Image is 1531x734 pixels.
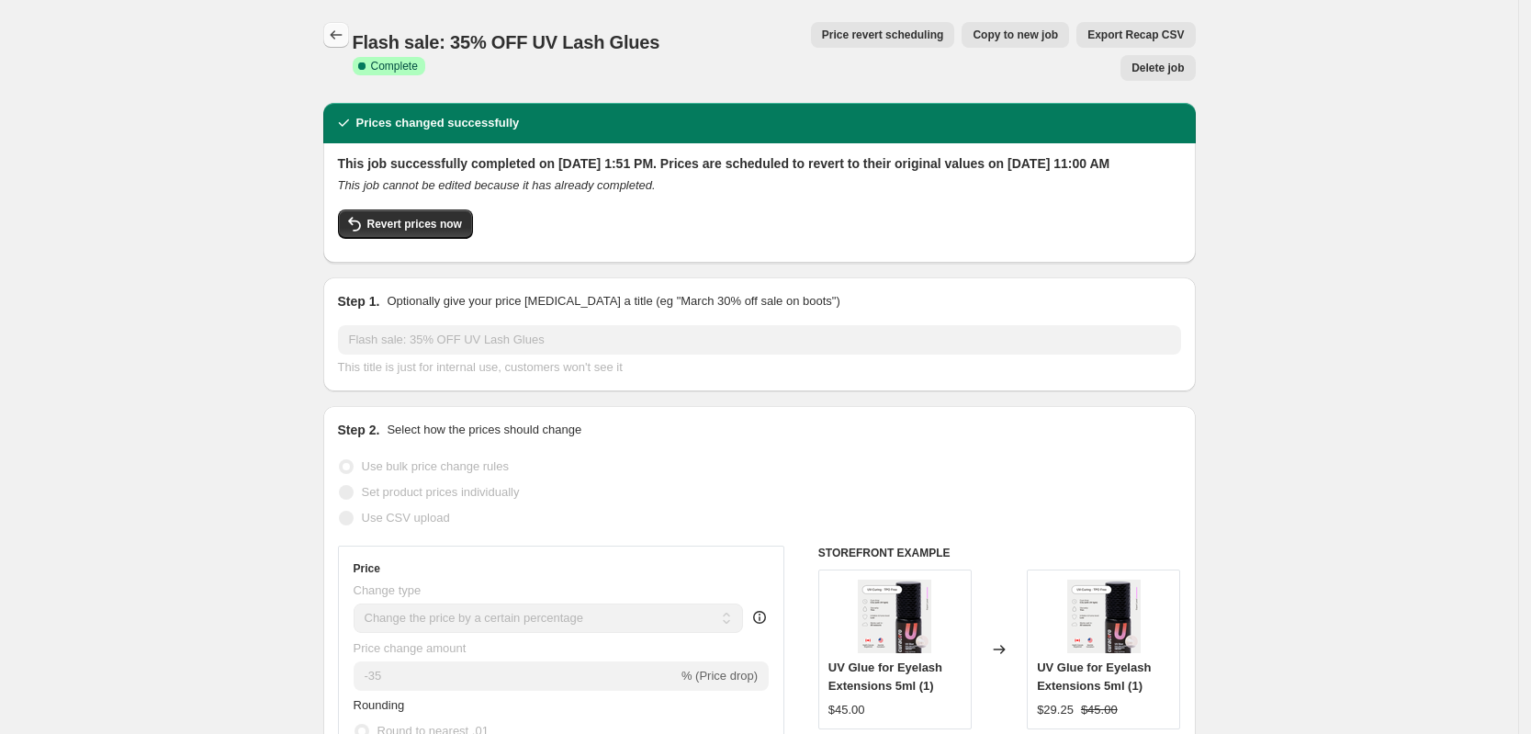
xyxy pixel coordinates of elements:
span: Rounding [354,698,405,712]
span: This title is just for internal use, customers won't see it [338,360,623,374]
span: % (Price drop) [681,669,758,683]
button: Revert prices now [338,209,473,239]
span: Price revert scheduling [822,28,944,42]
img: UVGlue_b553ad4d-0c38-4835-b500-2b41cd388956_80x.png [1067,580,1141,653]
h2: Step 2. [338,421,380,439]
input: 30% off holiday sale [338,325,1181,355]
h2: This job successfully completed on [DATE] 1:51 PM. Prices are scheduled to revert to their origin... [338,154,1181,173]
span: Revert prices now [367,217,462,231]
button: Price change jobs [323,22,349,48]
p: Optionally give your price [MEDICAL_DATA] a title (eg "March 30% off sale on boots") [387,292,839,311]
span: Set product prices individually [362,485,520,499]
h2: Step 1. [338,292,380,311]
button: Export Recap CSV [1076,22,1195,48]
input: -15 [354,661,678,691]
span: Change type [354,583,422,597]
button: Copy to new job [962,22,1069,48]
span: Use bulk price change rules [362,459,509,473]
div: help [750,608,769,627]
h3: Price [354,561,380,576]
span: Flash sale: 35% OFF UV Lash Glues [353,32,660,52]
div: $29.25 [1037,701,1074,719]
h6: STOREFRONT EXAMPLE [818,546,1181,560]
span: UV Glue for Eyelash Extensions 5ml (1) [828,661,942,693]
span: Use CSV upload [362,511,450,525]
button: Delete job [1120,55,1195,81]
span: Export Recap CSV [1087,28,1184,42]
span: UV Glue for Eyelash Extensions 5ml (1) [1037,661,1151,693]
span: Delete job [1131,61,1184,75]
p: Select how the prices should change [387,421,581,439]
div: $45.00 [828,701,865,719]
span: Copy to new job [973,28,1058,42]
img: UVGlue_b553ad4d-0c38-4835-b500-2b41cd388956_80x.png [858,580,931,653]
span: Price change amount [354,641,467,655]
span: Complete [371,59,418,73]
strike: $45.00 [1081,701,1118,719]
button: Price revert scheduling [811,22,955,48]
h2: Prices changed successfully [356,114,520,132]
i: This job cannot be edited because it has already completed. [338,178,656,192]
